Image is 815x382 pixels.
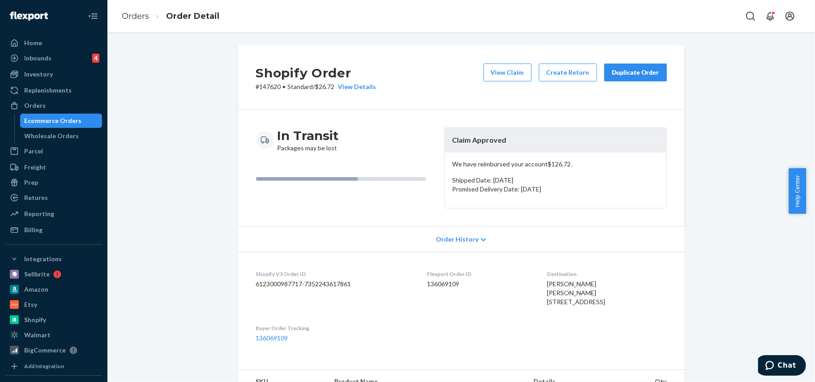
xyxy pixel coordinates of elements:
[742,7,760,25] button: Open Search Box
[5,83,102,98] a: Replenishments
[24,101,46,110] div: Orders
[612,68,659,77] div: Duplicate Order
[256,280,413,289] dd: 6123000987717-7352243617861
[5,160,102,174] a: Freight
[24,315,46,324] div: Shopify
[547,280,605,306] span: [PERSON_NAME] [PERSON_NAME] [STREET_ADDRESS]
[5,313,102,327] a: Shopify
[24,270,50,279] div: Sellbrite
[427,280,533,289] dd: 136069109
[24,225,43,234] div: Billing
[5,282,102,297] a: Amazon
[436,235,478,244] span: Order History
[5,175,102,190] a: Prep
[24,86,72,95] div: Replenishments
[256,334,288,342] a: 136069109
[25,132,79,140] div: Wholesale Orders
[24,178,38,187] div: Prep
[122,11,149,21] a: Orders
[5,297,102,312] a: Etsy
[24,54,51,63] div: Inbounds
[445,128,666,153] header: Claim Approved
[24,300,37,309] div: Etsy
[5,98,102,113] a: Orders
[427,270,533,278] dt: Flexport Order ID
[277,127,339,153] div: Packages may be lost
[24,255,62,263] div: Integrations
[483,64,532,81] button: View Claim
[92,54,99,63] div: 4
[24,285,48,294] div: Amazon
[5,144,102,158] a: Parcel
[452,176,659,185] p: Shipped Date: [DATE]
[5,191,102,205] a: Returns
[761,7,779,25] button: Open notifications
[781,7,799,25] button: Open account menu
[5,51,102,65] a: Inbounds4
[24,331,51,340] div: Walmart
[25,116,82,125] div: Ecommerce Orders
[256,82,376,91] p: # 147620 / $26.72
[5,207,102,221] a: Reporting
[789,168,806,214] button: Help Center
[256,270,413,278] dt: Shopify V3 Order ID
[5,67,102,81] a: Inventory
[547,270,666,278] dt: Destination
[758,355,806,378] iframe: Opens a widget where you can chat to one of our agents
[452,185,659,194] p: Promised Delivery Date: [DATE]
[539,64,597,81] button: Create Return
[5,343,102,357] a: BigCommerce
[115,3,226,30] ol: breadcrumbs
[24,193,48,202] div: Returns
[24,362,64,370] div: Add Integration
[10,12,48,21] img: Flexport logo
[24,346,66,355] div: BigCommerce
[166,11,219,21] a: Order Detail
[24,209,54,218] div: Reporting
[84,7,102,25] button: Close Navigation
[20,129,102,143] a: Wholesale Orders
[24,147,43,156] div: Parcel
[256,324,413,332] dt: Buyer Order Tracking
[5,252,102,266] button: Integrations
[283,83,286,90] span: •
[24,163,46,172] div: Freight
[5,328,102,342] a: Walmart
[277,127,339,144] h3: In Transit
[335,82,376,91] button: View Details
[5,223,102,237] a: Billing
[5,361,102,372] a: Add Integration
[24,38,42,47] div: Home
[604,64,667,81] button: Duplicate Order
[5,36,102,50] a: Home
[5,267,102,281] a: Sellbrite
[24,70,53,79] div: Inventory
[20,114,102,128] a: Ecommerce Orders
[256,64,376,82] h2: Shopify Order
[288,83,313,90] span: Standard
[452,160,659,169] p: We have reimbursed your account $126.72 .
